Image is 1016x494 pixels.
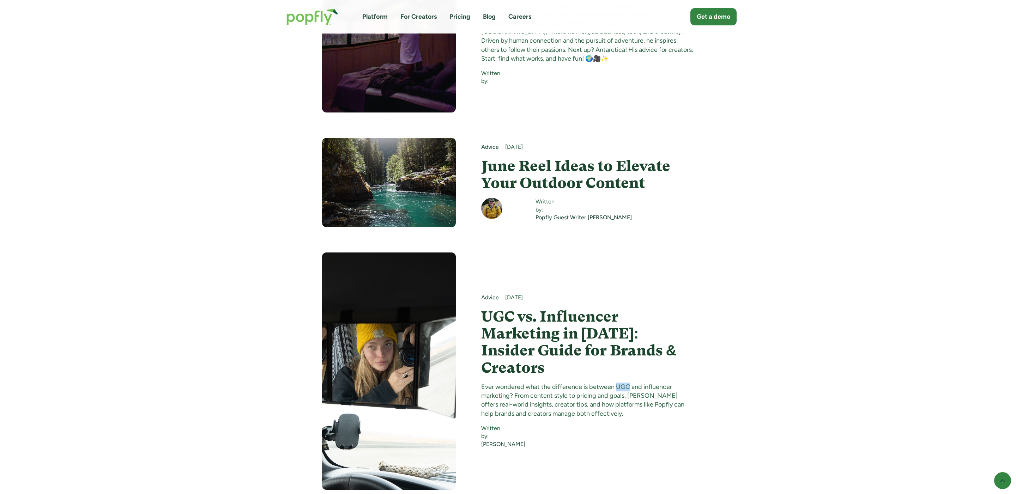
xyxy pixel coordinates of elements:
a: Get a demo [690,8,737,25]
a: Blog [483,12,496,21]
div: Written by: [481,69,515,85]
a: For Creators [400,12,437,21]
a: UGC vs. Influencer Marketing in [DATE]: Insider Guide for Brands & Creators [481,308,694,376]
img: Tranquil river in forrest picture taken by content creator. [322,138,456,227]
a: [PERSON_NAME] [481,440,525,448]
a: June Reel Ideas to Elevate Your Outdoor Content [481,158,694,192]
a: Popfly Guest Writer [PERSON_NAME] [536,214,694,221]
div: Ever wondered what the difference is between UGC and influencer marketing? From content style to ... [481,383,694,418]
a: Pricing [449,12,470,21]
a: Platform [362,12,388,21]
a: home [279,1,345,32]
div: Get a demo [697,12,730,21]
a: Advice [481,143,499,151]
div: Written by: [536,198,694,214]
div: [DATE] [505,143,694,151]
div: Written by: [481,425,525,440]
a: Careers [508,12,531,21]
a: Advice [481,294,499,301]
div: [DATE] [505,294,694,301]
